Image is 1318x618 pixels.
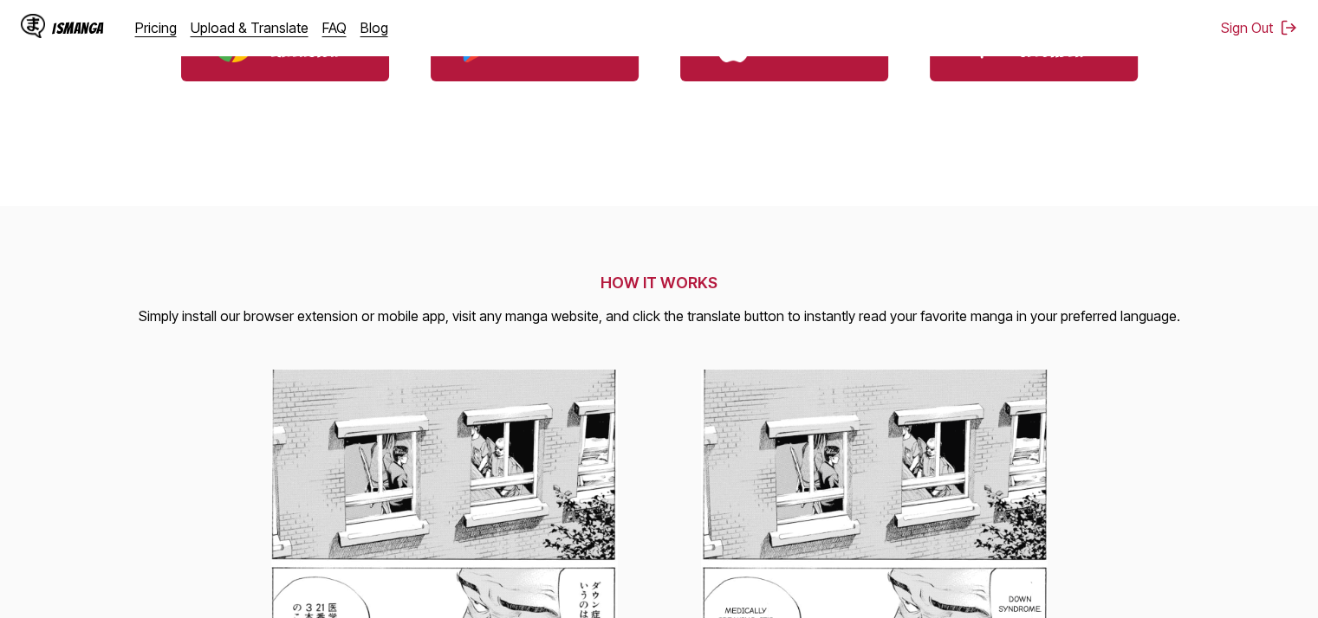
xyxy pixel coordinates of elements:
[191,19,308,36] a: Upload & Translate
[1280,19,1297,36] img: Sign out
[21,14,135,42] a: IsManga LogoIsManga
[135,19,177,36] a: Pricing
[21,14,45,38] img: IsManga Logo
[322,19,347,36] a: FAQ
[1221,19,1297,36] button: Sign Out
[52,20,104,36] div: IsManga
[139,274,1180,292] h2: HOW IT WORKS
[139,306,1180,328] p: Simply install our browser extension or mobile app, visit any manga website, and click the transl...
[360,19,388,36] a: Blog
